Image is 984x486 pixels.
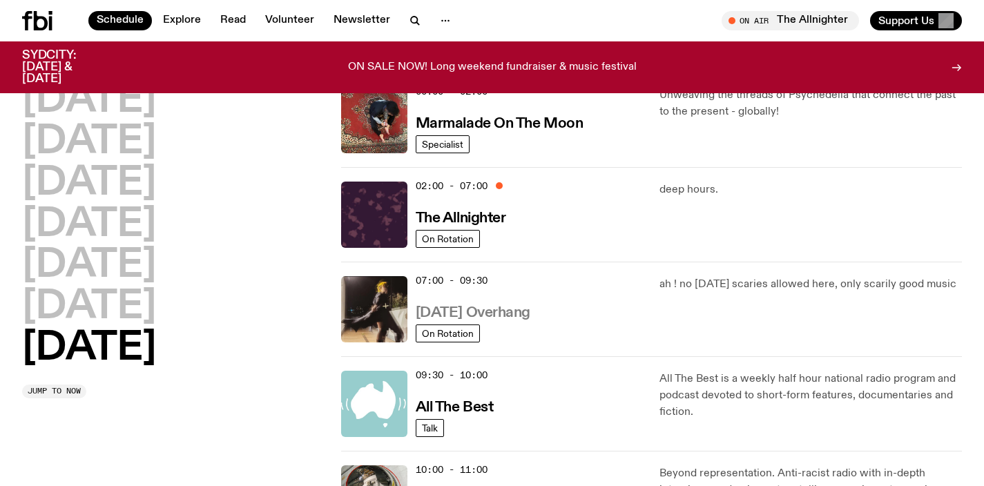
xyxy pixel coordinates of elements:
span: 10:00 - 11:00 [416,463,488,476]
p: ON SALE NOW! Long weekend fundraiser & music festival [348,61,637,74]
span: Jump to now [28,387,81,395]
button: [DATE] [22,329,156,368]
button: [DATE] [22,206,156,244]
h3: All The Best [416,400,494,415]
button: On AirThe Allnighter [722,11,859,30]
a: Specialist [416,135,470,153]
span: Specialist [422,139,463,149]
a: Newsletter [325,11,398,30]
button: [DATE] [22,246,156,285]
h3: [DATE] Overhang [416,306,530,320]
span: Support Us [878,14,934,27]
span: Talk [422,422,438,433]
button: [DATE] [22,164,156,203]
span: 02:00 - 07:00 [416,179,488,193]
a: The Allnighter [416,208,506,226]
a: Schedule [88,11,152,30]
a: On Rotation [416,230,480,248]
a: On Rotation [416,324,480,342]
p: All The Best is a weekly half hour national radio program and podcast devoted to short-form featu... [659,371,962,420]
p: Unweaving the threads of Psychedelia that connect the past to the present - globally! [659,87,962,120]
a: Marmalade On The Moon [416,114,583,131]
p: deep hours. [659,182,962,198]
a: [DATE] Overhang [416,303,530,320]
span: 09:30 - 10:00 [416,369,488,382]
a: Talk [416,419,444,437]
span: On Rotation [422,328,474,338]
h3: Marmalade On The Moon [416,117,583,131]
button: Jump to now [22,385,86,398]
a: Volunteer [257,11,322,30]
button: [DATE] [22,288,156,327]
h3: SYDCITY: [DATE] & [DATE] [22,50,110,85]
p: ah ! no [DATE] scaries allowed here, only scarily good music [659,276,962,293]
a: Read [212,11,254,30]
button: [DATE] [22,81,156,120]
a: Explore [155,11,209,30]
button: [DATE] [22,123,156,162]
span: 07:00 - 09:30 [416,274,488,287]
span: On Rotation [422,233,474,244]
a: All The Best [416,398,494,415]
button: Support Us [870,11,962,30]
h3: The Allnighter [416,211,506,226]
img: Tommy - Persian Rug [341,87,407,153]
